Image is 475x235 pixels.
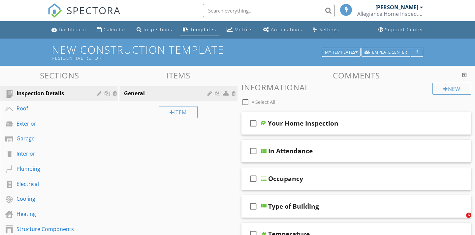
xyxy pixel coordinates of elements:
[104,26,126,33] div: Calendar
[325,50,358,55] div: My Templates
[271,26,302,33] div: Automations
[319,26,339,33] div: Settings
[190,26,216,33] div: Templates
[376,24,426,36] a: Support Center
[16,89,87,97] div: Inspection Details
[241,71,471,80] h3: Comments
[248,115,259,131] i: check_box_outline_blank
[47,9,121,23] a: SPECTORA
[124,89,209,97] div: General
[59,26,86,33] div: Dashboard
[364,50,407,55] div: Template Center
[255,99,275,105] span: Select All
[241,83,471,92] h3: Informational
[134,24,175,36] a: Inspections
[268,119,338,127] div: Your Home Inspection
[362,48,410,57] button: Template Center
[453,213,468,228] iframe: Intercom live chat
[49,24,89,36] a: Dashboard
[67,3,121,17] span: SPECTORA
[16,134,87,142] div: Garage
[224,24,255,36] a: Metrics
[268,202,319,210] div: Type of Building
[52,55,324,61] div: Residential Report
[203,4,335,17] input: Search everything...
[94,24,129,36] a: Calendar
[357,11,423,17] div: Allegiance Home Inspections
[16,195,87,203] div: Cooling
[16,120,87,128] div: Exterior
[248,198,259,214] i: check_box_outline_blank
[235,26,253,33] div: Metrics
[362,49,410,55] a: Template Center
[261,24,305,36] a: Automations (Basic)
[180,24,219,36] a: Templates
[268,147,313,155] div: In Attendance
[159,106,198,118] div: Item
[52,44,423,61] h1: New Construction Template
[432,83,471,95] div: New
[16,150,87,158] div: Interior
[47,3,62,18] img: The Best Home Inspection Software - Spectora
[375,4,418,11] div: [PERSON_NAME]
[385,26,424,33] div: Support Center
[310,24,342,36] a: Settings
[322,48,361,57] button: My Templates
[16,104,87,112] div: Roof
[268,175,303,183] div: Occupancy
[143,26,172,33] div: Inspections
[16,225,87,233] div: Structure Components
[466,213,471,218] span: 6
[119,71,237,80] h3: Items
[16,180,87,188] div: Electrical
[16,210,87,218] div: Heating
[16,165,87,173] div: Plumbing
[248,171,259,187] i: check_box_outline_blank
[248,143,259,159] i: check_box_outline_blank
